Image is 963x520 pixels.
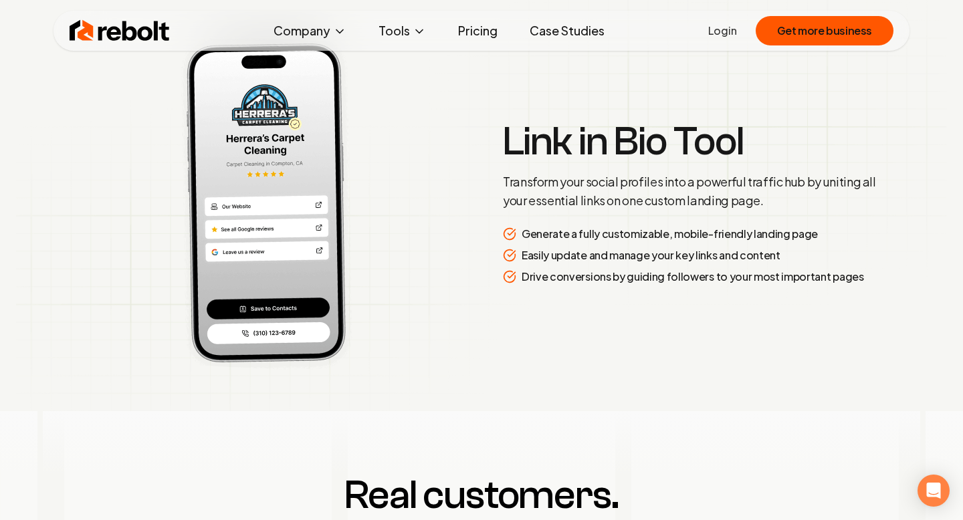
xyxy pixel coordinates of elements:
p: Transform your social profiles into a powerful traffic hub by uniting all your essential links on... [503,172,888,210]
a: Login [708,23,737,39]
button: Tools [368,17,437,44]
img: Rebolt Logo [70,17,170,44]
button: Get more business [756,16,893,45]
h3: Link in Bio Tool [503,122,888,162]
img: Social Preview [50,27,468,378]
button: Company [263,17,357,44]
a: Case Studies [519,17,615,44]
p: Easily update and manage your key links and content [522,247,780,263]
p: Generate a fully customizable, mobile-friendly landing page [522,226,818,242]
div: Open Intercom Messenger [918,475,950,507]
p: Drive conversions by guiding followers to your most important pages [522,269,864,285]
a: Pricing [447,17,508,44]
